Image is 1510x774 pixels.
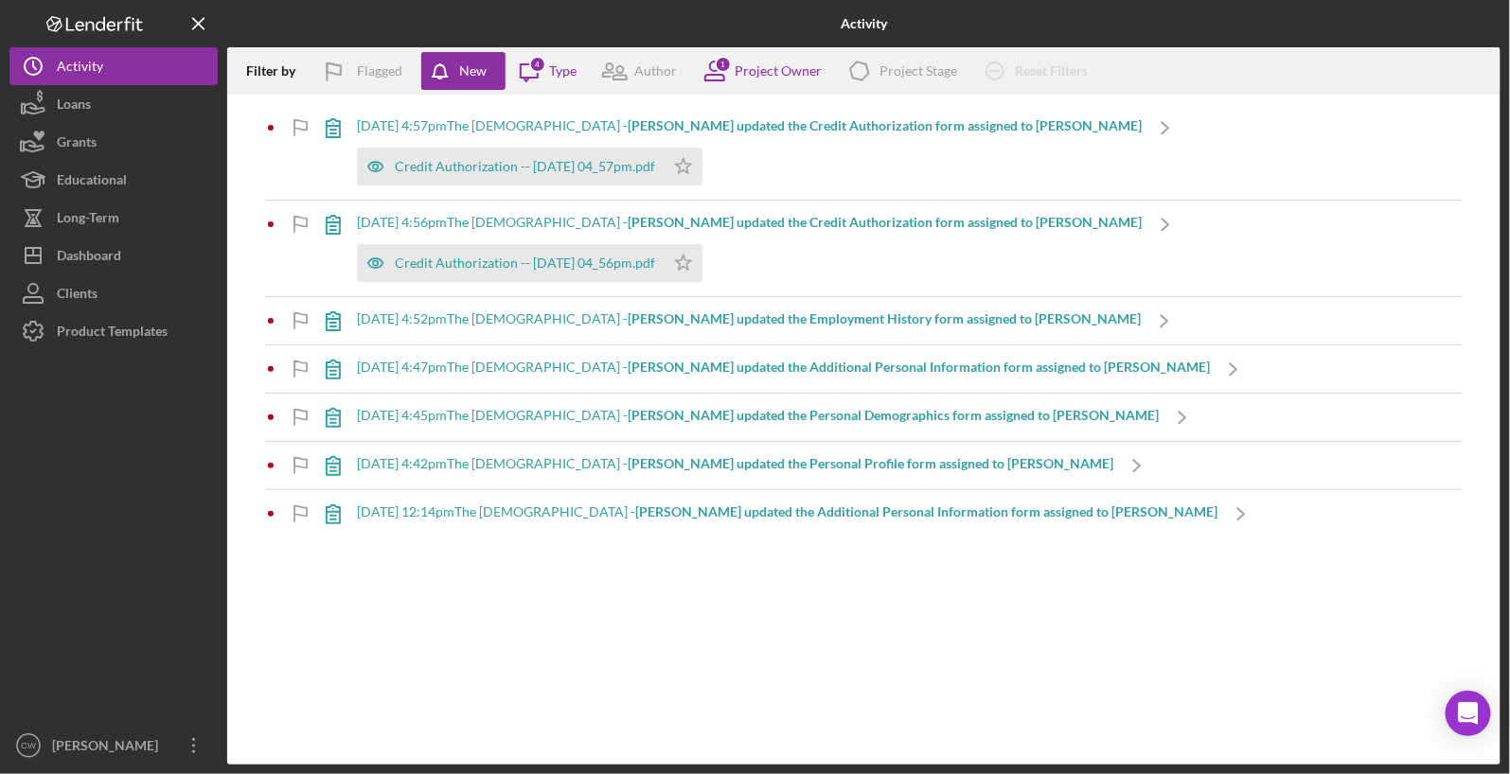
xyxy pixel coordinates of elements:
[9,85,218,123] button: Loans
[9,727,218,765] button: CW[PERSON_NAME]
[57,85,91,128] div: Loans
[357,456,1113,471] div: [DATE] 4:42pm The [DEMOGRAPHIC_DATA] -
[21,741,37,751] text: CW
[310,442,1161,489] a: [DATE] 4:42pmThe [DEMOGRAPHIC_DATA] -[PERSON_NAME] updated the Personal Profile form assigned to ...
[357,215,1142,230] div: [DATE] 4:56pm The [DEMOGRAPHIC_DATA] -
[635,503,1217,519] b: [PERSON_NAME] updated the Additional Personal Information form assigned to [PERSON_NAME]
[9,123,218,161] button: Grants
[357,504,1217,519] div: [DATE] 12:14pm The [DEMOGRAPHIC_DATA] -
[971,52,1107,90] button: Reset Filters
[310,394,1206,441] a: [DATE] 4:45pmThe [DEMOGRAPHIC_DATA] -[PERSON_NAME] updated the Personal Demographics form assigne...
[628,310,1141,326] b: [PERSON_NAME] updated the Employment History form assigned to [PERSON_NAME]
[310,345,1257,393] a: [DATE] 4:47pmThe [DEMOGRAPHIC_DATA] -[PERSON_NAME] updated the Additional Personal Information fo...
[395,255,655,271] div: Credit Authorization -- [DATE] 04_56pm.pdf
[735,63,822,79] div: Project Owner
[57,274,98,317] div: Clients
[9,274,218,312] button: Clients
[310,490,1265,537] a: [DATE] 12:14pmThe [DEMOGRAPHIC_DATA] -[PERSON_NAME] updated the Additional Personal Information f...
[310,52,421,90] button: Flagged
[57,312,168,355] div: Product Templates
[357,52,402,90] div: Flagged
[549,63,577,79] div: Type
[57,123,97,166] div: Grants
[628,407,1159,423] b: [PERSON_NAME] updated the Personal Demographics form assigned to [PERSON_NAME]
[1015,52,1088,90] div: Reset Filters
[9,312,218,350] button: Product Templates
[628,117,1142,133] b: [PERSON_NAME] updated the Credit Authorization form assigned to [PERSON_NAME]
[57,237,121,279] div: Dashboard
[879,63,957,79] div: Project Stage
[47,727,170,769] div: [PERSON_NAME]
[357,360,1210,375] div: [DATE] 4:47pm The [DEMOGRAPHIC_DATA] -
[57,47,103,90] div: Activity
[628,455,1113,471] b: [PERSON_NAME] updated the Personal Profile form assigned to [PERSON_NAME]
[628,359,1210,375] b: [PERSON_NAME] updated the Additional Personal Information form assigned to [PERSON_NAME]
[310,104,1189,200] a: [DATE] 4:57pmThe [DEMOGRAPHIC_DATA] -[PERSON_NAME] updated the Credit Authorization form assigned...
[357,311,1141,326] div: [DATE] 4:52pm The [DEMOGRAPHIC_DATA] -
[421,52,506,90] button: New
[9,237,218,274] button: Dashboard
[310,297,1188,344] a: [DATE] 4:52pmThe [DEMOGRAPHIC_DATA] -[PERSON_NAME] updated the Employment History form assigned t...
[57,161,127,203] div: Educational
[459,52,487,90] div: New
[57,199,119,241] div: Long-Term
[310,201,1189,296] a: [DATE] 4:56pmThe [DEMOGRAPHIC_DATA] -[PERSON_NAME] updated the Credit Authorization form assigned...
[841,16,887,31] b: Activity
[357,408,1159,423] div: [DATE] 4:45pm The [DEMOGRAPHIC_DATA] -
[9,47,218,85] button: Activity
[9,161,218,199] button: Educational
[246,63,310,79] div: Filter by
[357,118,1142,133] div: [DATE] 4:57pm The [DEMOGRAPHIC_DATA] -
[357,244,702,282] button: Credit Authorization -- [DATE] 04_56pm.pdf
[634,63,677,79] div: Author
[628,214,1142,230] b: [PERSON_NAME] updated the Credit Authorization form assigned to [PERSON_NAME]
[395,159,655,174] div: Credit Authorization -- [DATE] 04_57pm.pdf
[9,199,218,237] button: Long-Term
[357,148,702,185] button: Credit Authorization -- [DATE] 04_57pm.pdf
[1446,691,1491,736] div: Open Intercom Messenger
[715,56,732,73] div: 1
[529,56,546,73] div: 4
